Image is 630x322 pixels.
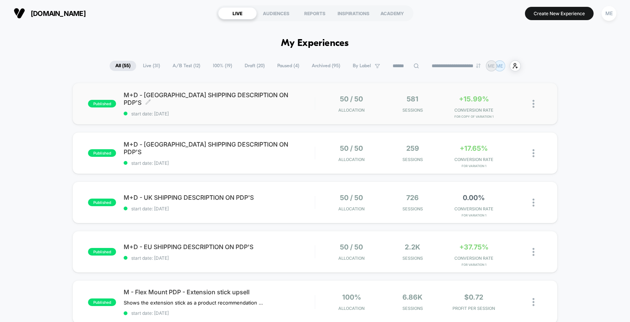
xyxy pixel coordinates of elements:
[476,63,481,68] img: end
[124,111,315,117] span: start date: [DATE]
[88,298,116,306] span: published
[445,213,502,217] span: for Variation 1
[257,7,295,19] div: AUDIENCES
[338,306,364,311] span: Allocation
[218,7,257,19] div: LIVE
[373,7,412,19] div: ACADEMY
[405,243,420,251] span: 2.2k
[124,243,315,251] span: M+D - EU SHIPPING DESCRIPTION ON PDP'S
[124,160,315,166] span: start date: [DATE]
[124,206,315,212] span: start date: [DATE]
[14,8,25,19] img: Visually logo
[88,149,116,157] span: published
[281,38,349,49] h1: My Experiences
[463,194,485,202] span: 0.00%
[31,9,86,17] span: [DOMAIN_NAME]
[338,107,364,113] span: Allocation
[445,107,502,113] span: CONVERSION RATE
[338,206,364,212] span: Allocation
[342,293,361,301] span: 100%
[533,248,534,256] img: close
[272,61,305,71] span: Paused ( 4 )
[124,310,315,316] span: start date: [DATE]
[11,7,88,19] button: [DOMAIN_NAME]
[239,61,270,71] span: Draft ( 20 )
[124,140,315,156] span: M+D - [GEOGRAPHIC_DATA] SHIPPING DESCRIPTION ON PDP'S
[88,100,116,107] span: published
[445,256,502,261] span: CONVERSION RATE
[340,144,363,152] span: 50 / 50
[445,157,502,162] span: CONVERSION RATE
[459,95,489,103] span: +15.99%
[338,256,364,261] span: Allocation
[445,164,502,168] span: for Variation 1
[406,144,419,152] span: 259
[124,255,315,261] span: start date: [DATE]
[599,6,619,21] button: ME
[124,300,264,306] span: Shows the extension stick as a product recommendation under the CTA
[533,149,534,157] img: close
[306,61,346,71] span: Archived ( 95 )
[353,63,371,69] span: By Label
[464,293,483,301] span: $0.72
[137,61,166,71] span: Live ( 31 )
[384,157,441,162] span: Sessions
[124,91,315,106] span: M+D - [GEOGRAPHIC_DATA] SHIPPING DESCRIPTION ON PDP'S
[533,199,534,207] img: close
[460,144,488,152] span: +17.65%
[445,263,502,267] span: for Variation 1
[334,7,373,19] div: INSPIRATIONS
[602,6,616,21] div: ME
[525,7,594,20] button: Create New Experience
[207,61,238,71] span: 100% ( 19 )
[124,194,315,201] span: M+D - UK SHIPPING DESCRIPTION ON PDP'S
[110,61,136,71] span: All ( 55 )
[384,306,441,311] span: Sessions
[167,61,206,71] span: A/B Test ( 12 )
[340,95,363,103] span: 50 / 50
[338,157,364,162] span: Allocation
[496,63,503,69] p: ME
[533,298,534,306] img: close
[533,100,534,108] img: close
[88,199,116,206] span: published
[445,206,502,212] span: CONVERSION RATE
[407,95,418,103] span: 581
[445,306,502,311] span: PROFIT PER SESSION
[340,194,363,202] span: 50 / 50
[384,206,441,212] span: Sessions
[445,115,502,118] span: for Copy of Variation 1
[88,248,116,256] span: published
[402,293,423,301] span: 6.86k
[488,63,495,69] p: ME
[406,194,419,202] span: 726
[295,7,334,19] div: REPORTS
[124,288,315,296] span: M - Flex Mount PDP - Extension stick upsell
[384,107,441,113] span: Sessions
[340,243,363,251] span: 50 / 50
[384,256,441,261] span: Sessions
[459,243,489,251] span: +37.75%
